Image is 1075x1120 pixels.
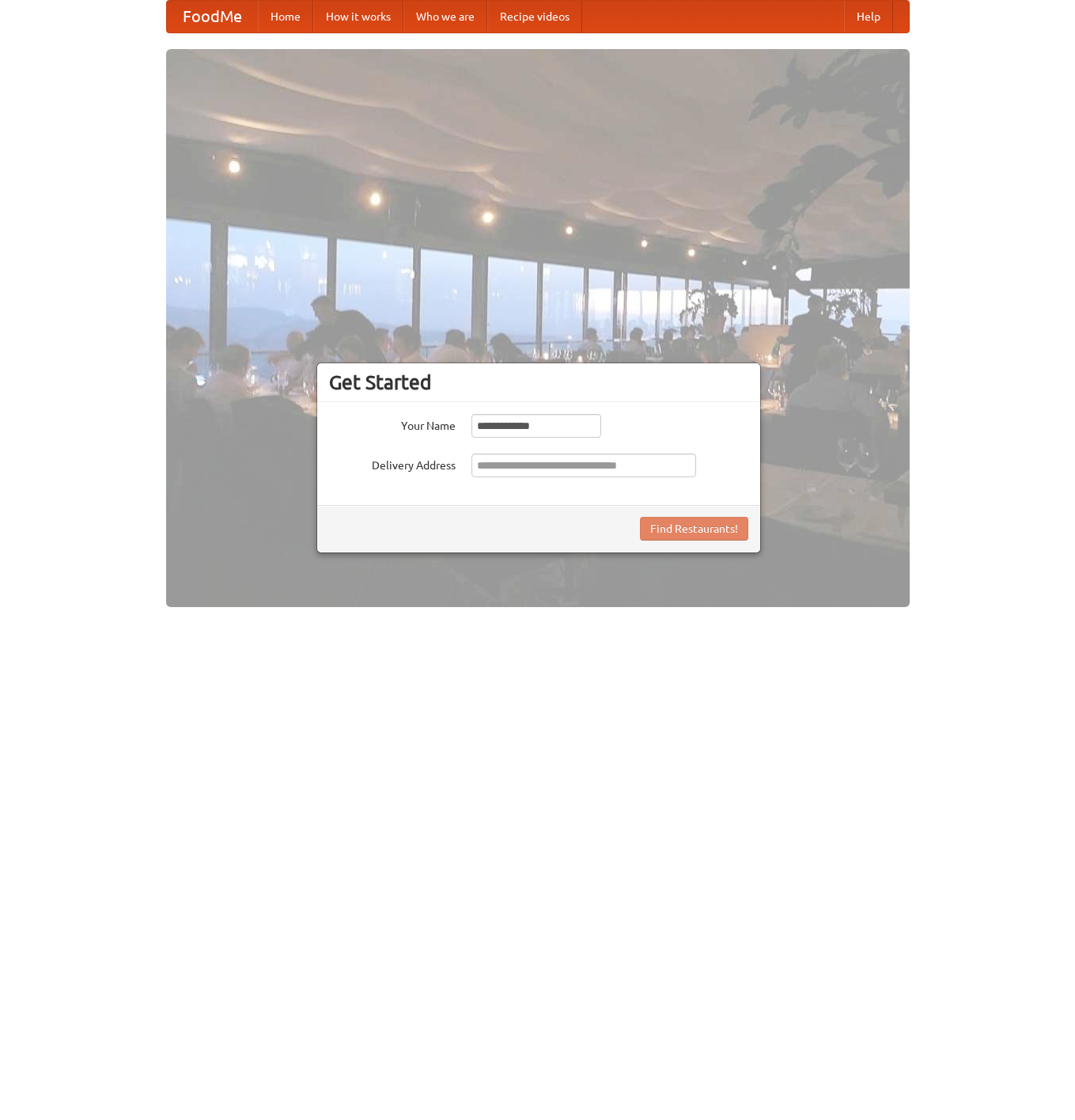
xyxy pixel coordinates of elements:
[313,1,403,32] a: How it works
[329,414,456,434] label: Your Name
[403,1,487,32] a: Who we are
[487,1,582,32] a: Recipe videos
[640,517,748,541] button: Find Restaurants!
[329,454,456,473] label: Delivery Address
[258,1,313,32] a: Home
[329,370,748,394] h3: Get Started
[844,1,893,32] a: Help
[167,1,258,32] a: FoodMe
